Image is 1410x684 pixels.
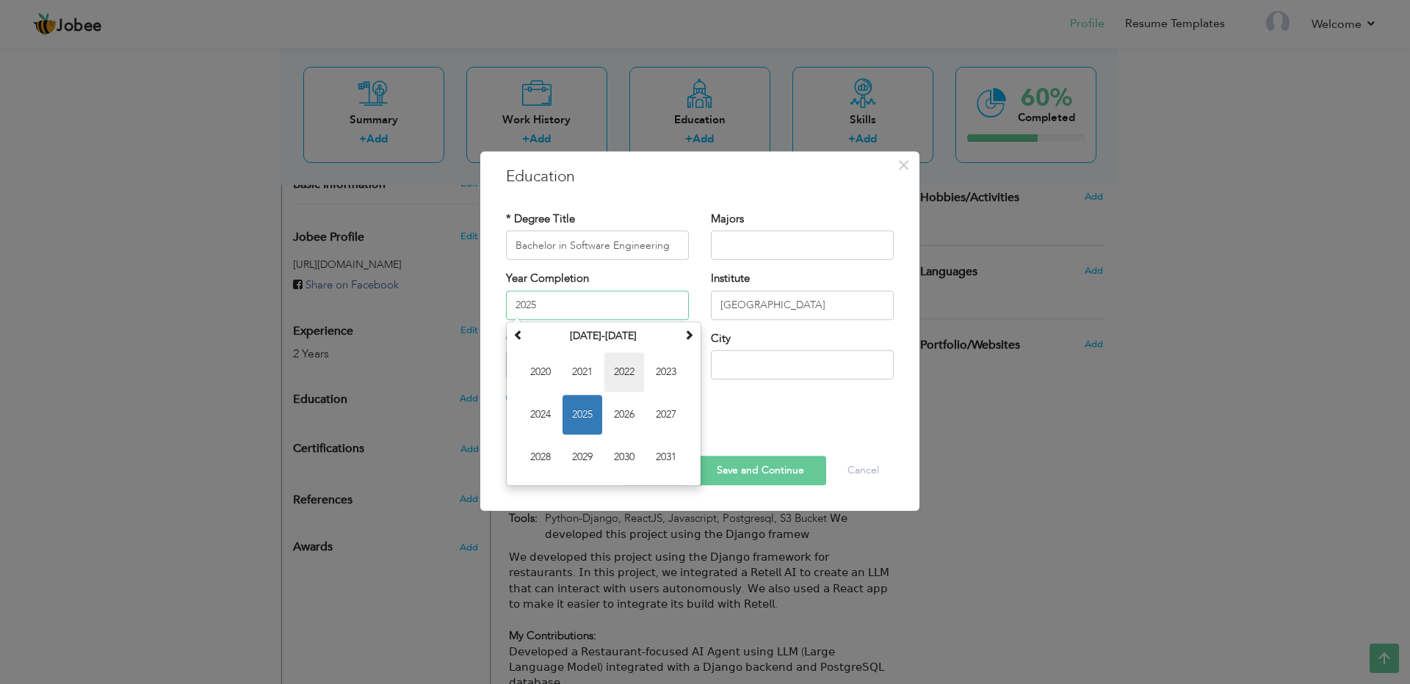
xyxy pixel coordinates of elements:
[506,271,589,286] label: Year Completion
[711,331,731,346] label: City
[646,437,686,477] span: 2031
[563,352,602,392] span: 2021
[892,153,916,177] button: Close
[293,385,479,414] div: Add your educational degree.
[897,152,910,178] span: ×
[563,437,602,477] span: 2029
[833,456,894,485] button: Cancel
[695,456,826,485] button: Save and Continue
[711,211,744,227] label: Majors
[521,352,560,392] span: 2020
[604,352,644,392] span: 2022
[506,211,575,227] label: * Degree Title
[646,395,686,434] span: 2027
[521,395,560,434] span: 2024
[646,352,686,392] span: 2023
[513,330,524,340] span: Previous Decade
[684,330,694,340] span: Next Decade
[711,271,750,286] label: Institute
[506,166,894,188] h3: Education
[604,437,644,477] span: 2030
[563,395,602,434] span: 2025
[521,437,560,477] span: 2028
[604,395,644,434] span: 2026
[527,325,680,347] th: Select Decade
